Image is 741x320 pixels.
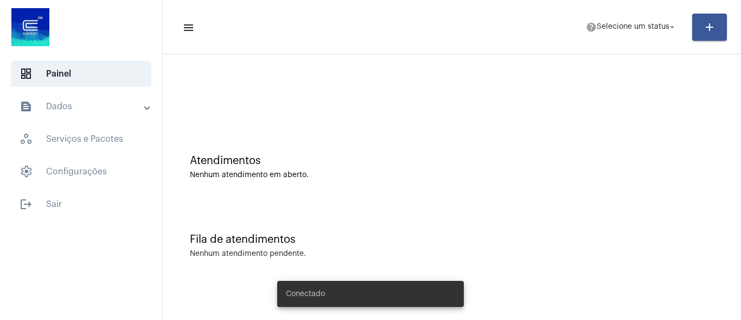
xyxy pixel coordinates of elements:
mat-icon: help [586,22,597,33]
span: Painel [11,61,151,87]
button: Selecione um status [579,16,683,38]
span: Sair [11,191,151,217]
mat-icon: sidenav icon [182,21,193,34]
span: Configurações [11,159,151,185]
span: sidenav icon [20,67,33,80]
mat-icon: add [703,21,716,34]
div: Nenhum atendimento pendente. [190,250,306,258]
mat-panel-title: Dados [20,100,145,113]
mat-expansion-panel-header: sidenav iconDados [7,93,162,120]
span: Conectado [286,288,325,299]
mat-icon: sidenav icon [20,100,33,113]
mat-icon: sidenav icon [20,198,33,211]
mat-icon: arrow_drop_down [667,22,677,32]
div: Atendimentos [190,155,714,167]
div: Fila de atendimentos [190,234,714,246]
span: Serviços e Pacotes [11,126,151,152]
span: sidenav icon [20,165,33,178]
span: sidenav icon [20,133,33,146]
div: Nenhum atendimento em aberto. [190,171,714,179]
span: Selecione um status [597,23,669,31]
img: d4669ae0-8c07-2337-4f67-34b0df7f5ae4.jpeg [9,5,52,49]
